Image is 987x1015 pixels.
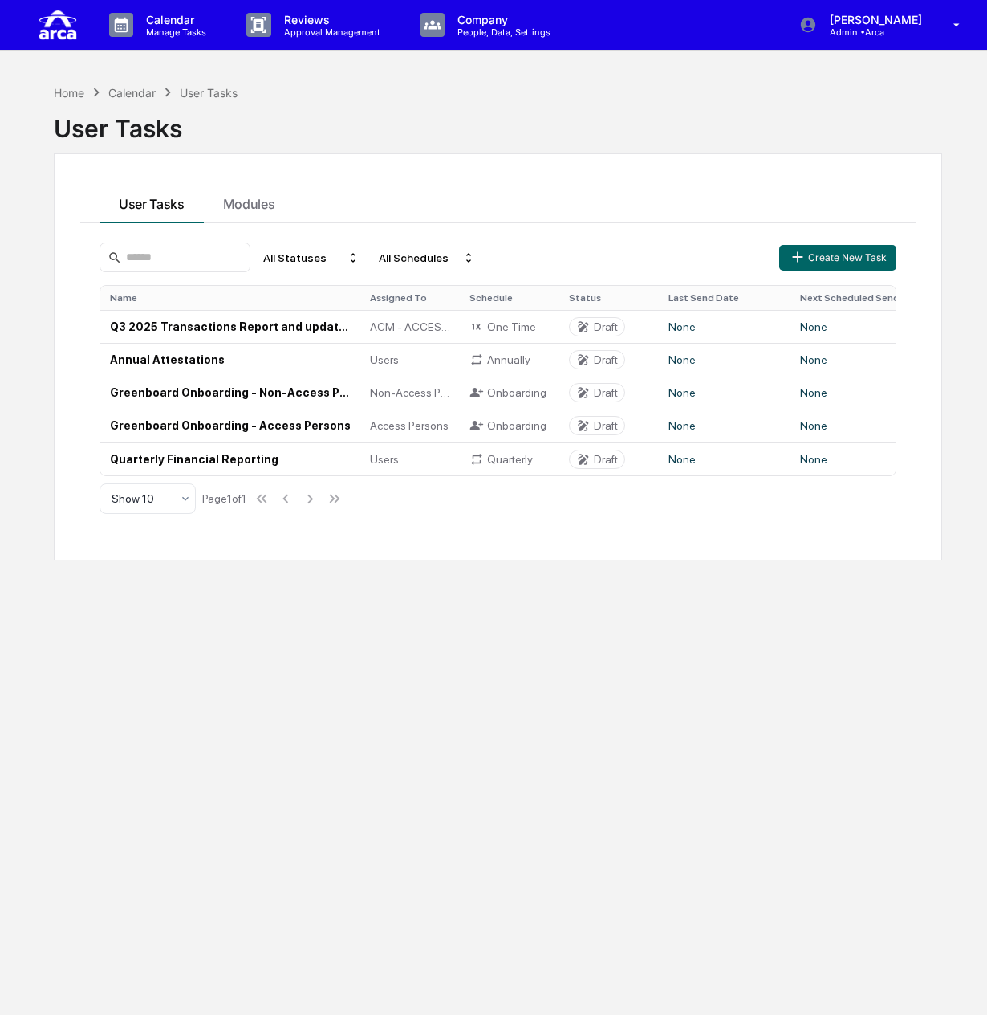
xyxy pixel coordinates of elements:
[370,320,450,333] span: ACM - ACCESS PERSONS
[469,353,550,367] div: Annually
[659,343,790,376] td: None
[469,320,550,334] div: One Time
[790,442,938,475] td: None
[271,13,388,26] p: Reviews
[817,13,930,26] p: [PERSON_NAME]
[659,310,790,343] td: None
[370,353,399,366] span: Users
[469,452,550,467] div: Quarterly
[133,26,214,38] p: Manage Tasks
[445,13,558,26] p: Company
[202,492,246,505] div: Page 1 of 1
[469,418,550,433] div: Onboarding
[469,385,550,400] div: Onboarding
[180,86,238,100] div: User Tasks
[594,320,618,333] div: Draft
[100,410,360,442] td: Greenboard Onboarding - Access Persons
[204,180,294,223] button: Modules
[100,442,360,475] td: Quarterly Financial Reporting
[659,286,790,310] th: Last Send Date
[659,377,790,410] td: None
[790,310,938,343] td: None
[594,353,618,366] div: Draft
[460,286,559,310] th: Schedule
[370,419,449,432] span: Access Persons
[790,377,938,410] td: None
[594,419,618,432] div: Draft
[936,962,979,1005] iframe: Open customer support
[257,245,366,271] div: All Statuses
[100,377,360,410] td: Greenboard Onboarding - Non-Access Persons
[659,410,790,442] td: None
[817,26,930,38] p: Admin • Arca
[39,6,77,43] img: logo
[100,310,360,343] td: Q3 2025 Transactions Report and updated [PERSON_NAME] Confirmation (Access Persons)
[790,343,938,376] td: None
[594,386,618,399] div: Draft
[108,86,156,100] div: Calendar
[445,26,558,38] p: People, Data, Settings
[100,286,360,310] th: Name
[360,286,460,310] th: Assigned To
[594,453,618,466] div: Draft
[370,453,399,466] span: Users
[271,26,388,38] p: Approval Management
[372,245,481,271] div: All Schedules
[133,13,214,26] p: Calendar
[790,286,938,310] th: Next Scheduled Send Date
[559,286,659,310] th: Status
[659,442,790,475] td: None
[790,410,938,442] td: None
[370,386,450,399] span: Non-Access Persons
[100,343,360,376] td: Annual Attestations
[100,180,204,223] button: User Tasks
[54,101,942,143] div: User Tasks
[54,86,84,100] div: Home
[779,245,896,271] button: Create New Task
